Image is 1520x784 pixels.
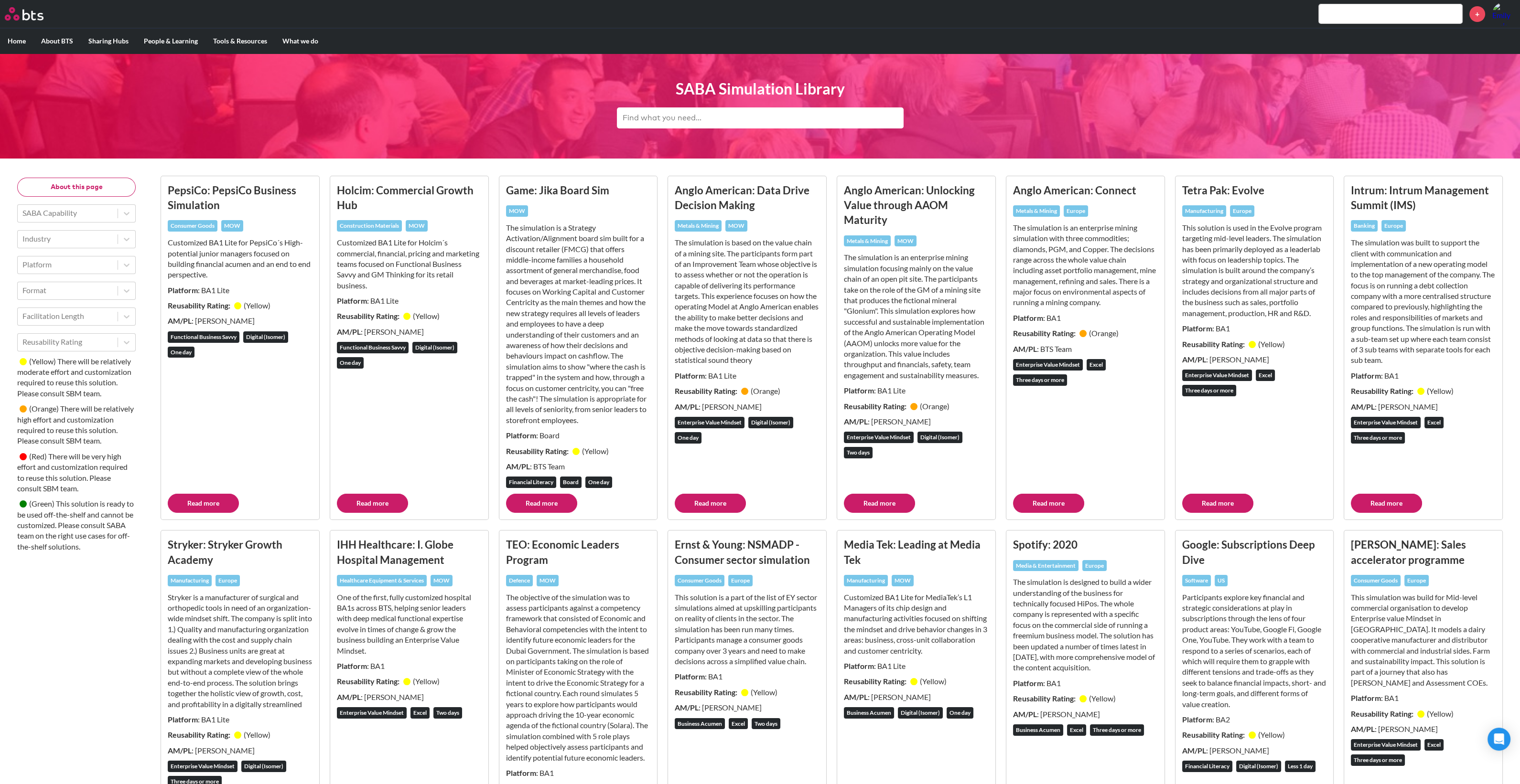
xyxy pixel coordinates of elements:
[406,220,428,232] div: MOW
[1351,724,1375,733] strong: AM/PL
[1351,709,1415,718] strong: Reusability Rating:
[675,417,744,428] div: Enterprise Value Mindset
[844,385,989,396] p: : BA1 Lite
[205,29,275,53] label: Tools & Resources
[1230,205,1254,217] div: Europe
[1351,183,1496,213] h3: Intrum: Intrum Management Summit (IMS)
[506,575,533,586] div: Defence
[1182,494,1253,513] a: Read more
[752,718,780,730] div: Two days
[337,575,427,586] div: Healthcare Equipment & Services
[729,718,748,730] div: Excel
[675,702,819,713] p: : [PERSON_NAME]
[1182,385,1236,396] div: Three days or more
[1351,537,1496,567] h3: [PERSON_NAME]: Sales accelerator programme
[1013,183,1158,198] h3: Anglo American: Connect
[675,688,739,697] strong: Reusability Rating:
[337,311,401,320] strong: Reusability Rating:
[221,220,243,232] div: MOW
[1182,205,1226,217] div: Manufacturing
[1424,739,1444,751] div: Excel
[275,29,326,53] label: What we do
[1351,754,1405,766] div: Three days or more
[506,446,570,456] strong: Reusability Rating:
[216,575,240,586] div: Europe
[168,347,194,358] div: One day
[506,462,530,471] strong: AM/PL
[1492,2,1515,25] img: Emily Steigerwald
[675,402,699,411] strong: AM/PL
[1013,710,1037,719] strong: AM/PL
[844,386,874,395] strong: Platform
[1067,724,1086,736] div: Excel
[1404,575,1429,586] div: Europe
[168,575,212,586] div: Manufacturing
[920,677,947,686] small: ( Yellow )
[168,761,237,772] div: Enterprise Value Mindset
[244,730,270,739] small: ( Yellow )
[168,220,217,232] div: Consumer Goods
[1013,537,1158,552] h3: Spotify: 2020
[898,707,943,719] div: Digital (Isomer)
[675,386,739,395] strong: Reusability Rating:
[1013,359,1083,371] div: Enterprise Value Mindset
[1492,2,1515,25] a: Profile
[728,575,753,586] div: Europe
[1182,370,1252,381] div: Enterprise Value Mindset
[17,499,134,551] small: This solution is ready to be used off-the-shelf and cannot be customized. Please consult SABA tea...
[675,183,819,213] h3: Anglo American: Data Drive Decision Making
[506,205,528,217] div: MOW
[675,237,819,366] p: The simulation is based on the value chain of a mining site. The participants form part of an Imp...
[1082,560,1107,572] div: Europe
[506,768,536,777] strong: Platform
[1469,6,1485,22] a: +
[1182,324,1212,333] strong: Platform
[1285,761,1315,772] div: Less 1 day
[168,331,239,343] div: Functional Business Savvy
[1256,370,1275,381] div: Excel
[1351,432,1405,444] div: Three days or more
[917,432,962,443] div: Digital (Isomer)
[1013,724,1063,736] div: Business Acumen
[1182,745,1327,756] p: : [PERSON_NAME]
[29,499,54,508] small: ( Green )
[168,285,313,296] p: : BA1 Lite
[168,730,232,739] strong: Reusability Rating:
[337,296,482,306] p: : BA1 Lite
[1351,220,1378,232] div: Banking
[1182,323,1327,334] p: : BA1
[1182,714,1327,725] p: : BA2
[1351,402,1375,411] strong: AM/PL
[168,715,198,724] strong: Platform
[1182,183,1327,198] h3: Tetra Pak: Evolve
[675,671,819,682] p: : BA1
[337,237,482,291] p: Customized BA1 Lite for Holcim´s commercial, financial, pricing and marketing teams ​focused on F...
[1013,577,1158,673] p: The simulation is designed to build a wider understanding of the business for technically focused...
[1013,709,1158,720] p: : [PERSON_NAME]
[168,494,239,513] a: Read more
[506,430,651,441] p: : Board
[29,404,59,413] small: ( Orange )
[1351,494,1422,513] a: Read more
[412,342,457,353] div: Digital (Isomer)
[560,477,582,488] div: Board
[751,688,777,697] small: ( Yellow )
[844,252,989,381] p: The simulation is an enterprise mining simulation focusing mainly on the value chain of an open p...
[844,416,989,427] p: : [PERSON_NAME]
[844,692,989,702] p: : [PERSON_NAME]
[168,714,313,725] p: : BA1 Lite
[844,537,989,567] h3: Media Tek: Leading at Media Tek
[136,29,205,53] label: People & Learning
[5,7,61,21] a: Go home
[337,327,361,336] strong: AM/PL
[1215,575,1228,586] div: US
[81,29,136,53] label: Sharing Hubs
[1182,355,1206,364] strong: AM/PL
[1182,575,1211,586] div: Software
[1090,724,1144,736] div: Three days or more
[337,661,482,671] p: : BA1
[844,402,908,411] strong: Reusability Rating:
[506,477,556,488] div: Financial Literacy
[29,452,47,461] small: ( Red )
[506,494,577,513] a: Read more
